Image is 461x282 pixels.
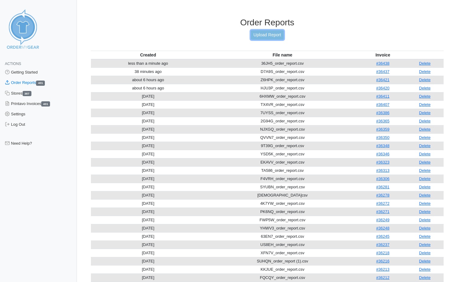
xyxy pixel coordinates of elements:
[91,208,205,216] td: [DATE]
[376,226,389,230] a: #36248
[91,216,205,224] td: [DATE]
[205,92,360,100] td: 6HXMW_order_report.csv
[419,176,431,181] a: Delete
[419,168,431,173] a: Delete
[205,265,360,273] td: KKJUE_order_report.csv
[419,218,431,222] a: Delete
[376,78,389,82] a: #36421
[205,76,360,84] td: Z6HPK_order_report.csv
[419,267,431,272] a: Delete
[205,117,360,125] td: 2G94G_order_report.csv
[419,94,431,99] a: Delete
[205,240,360,249] td: US8EH_order_report.csv
[91,17,444,28] h3: Order Reports
[376,102,389,107] a: #36407
[205,249,360,257] td: XFN7V_order_report.csv
[419,119,431,123] a: Delete
[205,84,360,92] td: HJU3P_order_report.csv
[91,265,205,273] td: [DATE]
[376,152,389,156] a: #36346
[91,240,205,249] td: [DATE]
[5,62,21,66] span: Actions
[91,125,205,133] td: [DATE]
[376,193,389,197] a: #36278
[419,209,431,214] a: Delete
[419,102,431,107] a: Delete
[376,110,389,115] a: #36386
[376,127,389,132] a: #36359
[419,160,431,164] a: Delete
[91,158,205,166] td: [DATE]
[205,175,360,183] td: F4VRH_order_report.csv
[419,275,431,280] a: Delete
[91,224,205,232] td: [DATE]
[91,191,205,199] td: [DATE]
[419,152,431,156] a: Delete
[91,109,205,117] td: [DATE]
[91,232,205,240] td: [DATE]
[376,143,389,148] a: #36348
[376,275,389,280] a: #36212
[376,251,389,255] a: #36218
[376,135,389,140] a: #36350
[91,150,205,158] td: [DATE]
[91,67,205,76] td: 38 minutes ago
[205,100,360,109] td: TX4VR_order_report.csv
[205,257,360,265] td: SUHQN_order_report (1).csv
[376,69,389,74] a: #36437
[205,208,360,216] td: PK6NQ_order_report.csv
[91,166,205,175] td: [DATE]
[376,86,389,90] a: #36420
[205,51,360,59] th: File name
[419,234,431,239] a: Delete
[205,158,360,166] td: EKAVV_order_report.csv
[419,143,431,148] a: Delete
[91,133,205,142] td: [DATE]
[91,183,205,191] td: [DATE]
[205,67,360,76] td: D7A9S_order_report.csv
[91,199,205,208] td: [DATE]
[376,168,389,173] a: #36313
[376,218,389,222] a: #36249
[419,69,431,74] a: Delete
[41,101,50,107] span: 401
[205,232,360,240] td: 63EN7_order_report.csv
[91,175,205,183] td: [DATE]
[376,242,389,247] a: #36237
[36,81,45,86] span: 401
[376,209,389,214] a: #36271
[91,257,205,265] td: [DATE]
[205,150,360,158] td: YSD5K_order_report.csv
[376,176,389,181] a: #36306
[205,142,360,150] td: 9T39G_order_report.csv
[419,127,431,132] a: Delete
[205,183,360,191] td: SYUBN_order_report.csv
[419,185,431,189] a: Delete
[376,185,389,189] a: #36281
[419,251,431,255] a: Delete
[91,100,205,109] td: [DATE]
[91,273,205,282] td: [DATE]
[91,142,205,150] td: [DATE]
[205,191,360,199] td: [DEMOGRAPHIC_DATA]csv
[91,84,205,92] td: about 6 hours ago
[360,51,406,59] th: Invoice
[251,30,284,40] a: Upload Report
[419,61,431,66] a: Delete
[419,201,431,206] a: Delete
[376,201,389,206] a: #36272
[419,86,431,90] a: Delete
[91,92,205,100] td: [DATE]
[419,226,431,230] a: Delete
[205,133,360,142] td: QVVN7_order_report.csv
[23,91,31,96] span: 387
[91,249,205,257] td: [DATE]
[205,166,360,175] td: TA586_order_report.csv
[205,109,360,117] td: 7UYSS_order_report.csv
[205,59,360,68] td: 36JH5_order_report.csv
[205,199,360,208] td: 4K7YW_order_report.csv
[419,78,431,82] a: Delete
[376,234,389,239] a: #36245
[419,193,431,197] a: Delete
[376,160,389,164] a: #36323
